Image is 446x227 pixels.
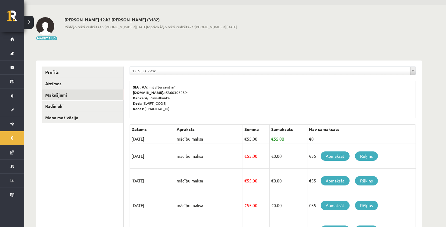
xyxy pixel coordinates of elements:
[42,101,123,112] a: Radinieki
[42,67,123,78] a: Profils
[243,125,270,134] th: Summa
[269,125,307,134] th: Samaksāts
[243,169,270,193] td: 55.00
[42,78,123,89] a: Atzīmes
[307,193,416,218] td: €55
[243,144,270,169] td: 55.00
[175,169,243,193] td: mācību maksa
[307,144,416,169] td: €55
[133,90,166,95] b: [DOMAIN_NAME].:
[36,17,54,35] img: Veronika Peņkova
[244,136,247,141] span: €
[130,169,175,193] td: [DATE]
[269,169,307,193] td: 0.00
[133,84,413,111] p: 53603062391 A/S Swedbanka [SWIFT_CODE] [FINANCIAL_ID]
[130,125,175,134] th: Datums
[7,11,24,26] a: Rīgas 1. Tālmācības vidusskola
[132,67,408,75] span: 12.b3 JK klase
[243,193,270,218] td: 55.00
[321,176,350,185] a: Apmaksāt
[130,134,175,144] td: [DATE]
[307,125,416,134] th: Nav samaksāts
[321,151,350,161] a: Apmaksāt
[42,112,123,123] a: Mana motivācija
[147,24,190,29] b: Iepriekšējo reizi redzēts
[133,101,143,106] b: Kods:
[355,151,378,161] a: Rēķins
[307,169,416,193] td: €55
[175,125,243,134] th: Apraksts
[243,134,270,144] td: 55.00
[175,134,243,144] td: mācību maksa
[307,134,416,144] td: €0
[269,134,307,144] td: 55.00
[244,178,247,183] span: €
[175,193,243,218] td: mācību maksa
[133,95,145,100] b: Banka:
[64,24,99,29] b: Pēdējo reizi redzēts
[271,203,274,208] span: €
[271,178,274,183] span: €
[355,201,378,210] a: Rēķins
[355,176,378,185] a: Rēķins
[133,85,176,89] b: SIA „V.V. mācību centrs”
[175,144,243,169] td: mācību maksa
[42,89,123,101] a: Maksājumi
[269,144,307,169] td: 0.00
[271,153,274,159] span: €
[130,67,416,75] a: 12.b3 JK klase
[244,153,247,159] span: €
[130,193,175,218] td: [DATE]
[36,36,57,40] button: Mainīt bildi
[130,144,175,169] td: [DATE]
[321,201,350,210] a: Apmaksāt
[64,17,237,22] h2: [PERSON_NAME] 12.b3 [PERSON_NAME] (3182)
[64,24,237,30] span: 16:[PHONE_NUMBER][DATE] 21:[PHONE_NUMBER][DATE]
[271,136,274,141] span: €
[269,193,307,218] td: 0.00
[244,203,247,208] span: €
[133,106,144,111] b: Konts:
